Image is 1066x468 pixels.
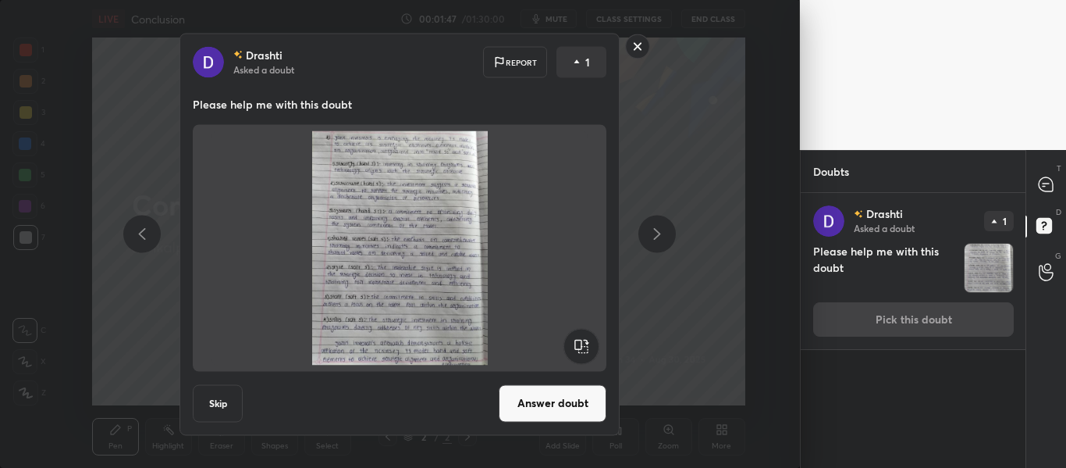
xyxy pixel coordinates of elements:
p: Asked a doubt [233,63,294,75]
p: Asked a doubt [854,222,915,234]
div: grid [801,193,1026,468]
button: Answer doubt [499,384,606,422]
p: Drashti [246,48,282,61]
img: 1756537468UDL1HK.JPEG [965,244,1013,292]
p: Doubts [801,151,862,192]
img: 1756537468UDL1HK.JPEG [211,130,588,365]
p: 1 [1003,216,1007,226]
h4: Please help me with this doubt [813,243,958,293]
p: T [1057,163,1061,174]
img: 3 [813,205,844,237]
button: Skip [193,384,243,422]
p: Please help me with this doubt [193,96,606,112]
p: 1 [585,54,590,70]
p: D [1056,206,1061,218]
img: no-rating-badge.077c3623.svg [233,51,243,59]
p: G [1055,250,1061,262]
img: no-rating-badge.077c3623.svg [854,210,863,219]
img: 3 [193,46,224,77]
div: Report [483,46,547,77]
p: Drashti [866,208,903,220]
